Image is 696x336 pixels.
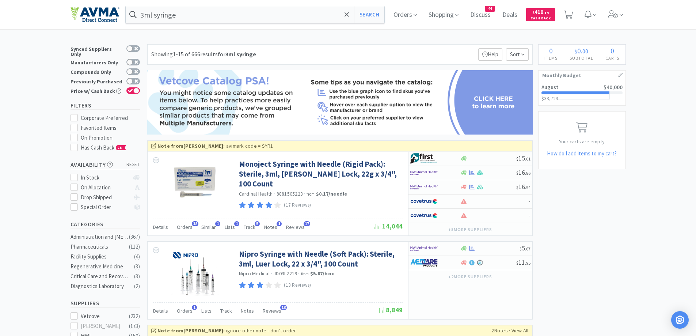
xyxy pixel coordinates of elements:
span: . 67 [525,246,530,252]
span: Details [153,307,168,314]
span: 00 [582,48,588,55]
div: Critical Care and Recovery [71,272,130,281]
a: Deals [499,12,520,18]
div: Previously Purchased [71,78,123,84]
div: ( 4 ) [134,252,140,261]
span: $ [516,170,518,176]
span: . 61 [525,156,530,162]
h4: Items [539,54,564,61]
h5: Suppliers [71,299,140,307]
a: $410.14Cash Back [526,5,555,24]
div: On Allocation [81,183,129,192]
button: +2more suppliers [445,272,495,282]
div: Drop Shipped [81,193,129,202]
img: e4e33dab9f054f5782a47901c742baa9_102.png [71,7,119,22]
p: Your carts are empty [539,137,625,146]
strong: 3ml syringe [225,50,256,58]
div: Facility Supplies [71,252,130,261]
span: Lists [225,224,235,230]
span: Orders [177,224,193,230]
span: 11 [516,258,530,267]
h5: Filters [71,101,140,110]
span: 17 [304,221,310,226]
div: Favorited Items [81,124,140,132]
span: $ [516,185,518,190]
span: · [274,190,275,197]
img: 35c670cbdb7249d78dbfdfd67738ac7c_339025.jpg [171,249,219,297]
div: Diagnostics Laboratory [71,282,130,291]
div: . [564,47,600,54]
span: Details [153,224,168,230]
span: $33,723 [541,95,558,102]
span: $ [575,48,577,55]
span: from [307,192,315,197]
span: 8881505223 [277,190,303,197]
span: 0 [549,46,553,55]
strong: Note from [PERSON_NAME] : [157,327,225,334]
span: Similar [201,224,216,230]
div: ( 3 ) [134,272,140,281]
h4: Subtotal [564,54,600,61]
span: . 94 [525,185,530,190]
p: (13 Reviews) [284,282,311,289]
span: · [271,270,272,277]
input: Search by item, sku, manufacturer, ingredient, size... [126,6,385,23]
span: Notes [241,307,254,314]
div: Compounds Only [71,68,123,75]
span: . 86 [525,170,530,176]
div: Corporate Preferred [81,114,140,122]
h2: August [541,84,559,90]
div: Synced Suppliers Only [71,45,123,57]
span: CB [116,146,123,150]
h5: Availability [71,161,140,169]
h4: Carts [600,54,625,61]
span: 8,849 [378,306,403,314]
span: $ [533,10,535,15]
span: Has Cash Back [81,144,126,151]
div: ( 232 ) [129,312,140,321]
img: 08edbb005b234df882a22db34cb3bd36.png [147,70,533,135]
div: avimark code = SYR1 [151,142,529,150]
span: for [218,50,256,58]
div: Manufacturers Only [71,59,123,65]
span: · [304,190,305,197]
div: ( 173 ) [129,322,140,331]
span: - [528,211,530,219]
span: from [301,271,309,276]
a: Discuss44 [467,12,494,18]
div: Open Intercom Messenger [671,311,689,329]
div: [PERSON_NAME] [81,322,126,331]
span: 0 [577,46,581,55]
img: 77fca1acd8b6420a9015268ca798ef17_1.png [410,210,438,221]
span: 1 [215,221,220,226]
h1: Monthly Budget [542,71,622,80]
div: Pharmaceuticals [71,242,130,251]
strong: Note from [PERSON_NAME] : [157,143,225,149]
span: Sort [506,48,529,61]
div: ignore other note - don't order [151,326,340,335]
img: 67d67680309e4a0bb49a5ff0391dcc42_6.png [410,153,438,164]
span: Track [244,224,255,230]
img: f6b2451649754179b5b4e0c70c3f7cb0_2.png [410,167,438,178]
span: . 95 [525,260,530,266]
div: Regenerative Medicine [71,262,130,271]
div: Vetcove [81,312,126,321]
span: 5 [520,244,530,252]
span: Track [220,307,232,314]
span: $ [520,246,522,252]
h5: Categories [71,220,140,229]
strong: $0.17 / needle [316,190,347,197]
img: f6b2451649754179b5b4e0c70c3f7cb0_2.png [410,243,438,254]
div: Administration and [MEDICAL_DATA] [71,233,130,241]
div: In Stock [81,173,129,182]
span: 15 [516,154,530,162]
span: 44 [485,6,495,11]
span: 410 [533,8,549,15]
div: Special Order [81,203,129,212]
a: Nipro Syringe with Needle (Soft Pack): Sterile, 3ml, Luer Lock, 22 x 3/4", 100 Count [239,249,401,269]
div: ( 367 ) [129,233,140,241]
span: 16 [516,182,530,191]
a: Nipro Medical [239,270,270,277]
span: Cash Back [530,16,551,21]
div: ( 3 ) [134,262,140,271]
